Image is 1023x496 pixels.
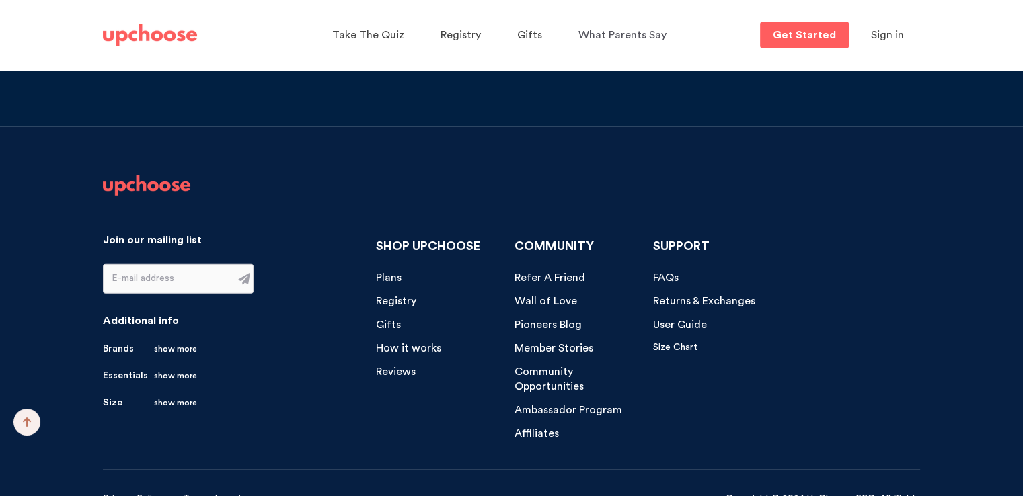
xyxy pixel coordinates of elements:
[515,426,559,442] a: Affiliates
[871,30,904,40] span: Sign in
[515,296,577,306] span: Wall of Love
[515,343,593,354] span: Member Stories
[154,396,197,409] span: show more
[441,30,481,40] span: Registry
[515,270,585,286] a: Refer A Friend
[103,235,202,245] span: Join our mailing list
[376,317,401,333] a: Gifts
[653,270,679,286] a: FAQs
[103,175,190,196] img: UpChoose
[376,294,416,309] a: Registry
[376,364,416,380] a: Reviews
[376,272,402,283] span: Plans
[332,30,404,40] span: Take The Quiz
[515,294,577,309] a: Wall of Love
[376,319,401,330] span: Gifts
[154,342,197,356] span: show more
[773,30,836,40] p: Get Started
[103,24,197,46] img: UpChoose
[653,317,707,333] a: User Guide
[653,240,710,252] span: SUPPORT
[103,175,190,202] a: UpChoose
[103,369,197,382] a: Essentials
[653,294,755,309] a: Returns & Exchanges
[103,22,197,49] a: UpChoose
[376,270,402,286] a: Plans
[653,296,755,306] span: Returns & Exchanges
[515,240,594,252] span: COMMUNITY
[515,272,585,283] span: Refer A Friend
[578,22,671,48] a: What Parents Say
[376,366,416,377] span: Reviews
[104,265,230,293] input: E-mail address
[154,369,197,382] span: show more
[103,315,179,326] span: Additional info
[578,30,667,40] span: What Parents Say
[441,22,485,48] a: Registry
[517,22,546,48] a: Gifts
[515,341,593,356] a: Member Stories
[376,341,441,356] a: How it works
[517,30,542,40] span: Gifts
[376,343,441,354] span: How it works
[515,405,622,415] span: Ambassador Program
[653,343,697,352] span: Size Chart
[376,296,416,306] span: Registry
[103,396,197,409] a: Size
[854,22,921,48] button: Sign in
[376,240,480,252] span: SHOP UPCHOOSE
[515,317,582,333] a: Pioneers Blog
[653,272,679,283] span: FAQs
[515,319,582,330] span: Pioneers Blog
[515,366,584,392] span: Community Opportunities
[515,428,559,439] span: Affiliates
[332,22,408,48] a: Take The Quiz
[103,342,197,356] a: Brands
[760,22,849,48] a: Get Started
[515,364,643,395] a: Community Opportunities
[515,403,622,418] a: Ambassador Program
[653,341,697,354] a: Size Chart
[653,319,707,330] span: User Guide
